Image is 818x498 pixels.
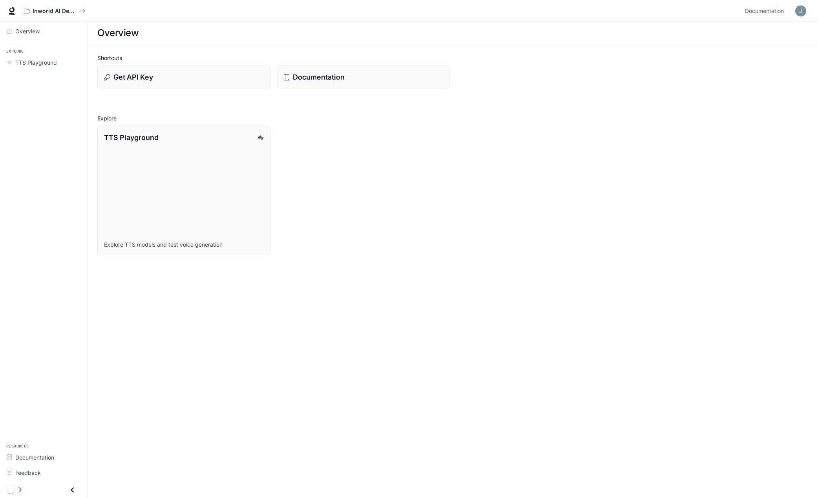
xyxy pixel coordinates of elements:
[97,54,809,62] h2: Shortcuts
[97,114,809,122] h2: Explore
[104,132,159,143] p: TTS Playground
[742,3,790,19] a: Documentation
[7,485,15,494] span: Dark mode toggle
[3,56,84,69] a: TTS Playground
[104,241,264,249] p: Explore TTS models and test voice generation
[97,65,270,89] button: Get API Key
[33,8,77,15] p: Inworld AI Demos
[113,72,153,82] p: Get API Key
[3,24,84,38] a: Overview
[795,5,806,16] img: User avatar
[3,451,84,464] a: Documentation
[97,125,270,255] a: TTS PlaygroundExplore TTS models and test voice generation
[97,25,139,41] h1: Overview
[277,65,450,89] a: Documentation
[64,482,81,498] button: Close drawer
[15,58,57,67] span: TTS Playground
[15,453,54,462] span: Documentation
[793,3,809,19] button: User avatar
[3,466,84,480] a: Feedback
[745,6,784,16] span: Documentation
[15,469,41,477] span: Feedback
[15,27,40,35] span: Overview
[20,3,89,19] button: All workspaces
[293,72,345,82] p: Documentation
